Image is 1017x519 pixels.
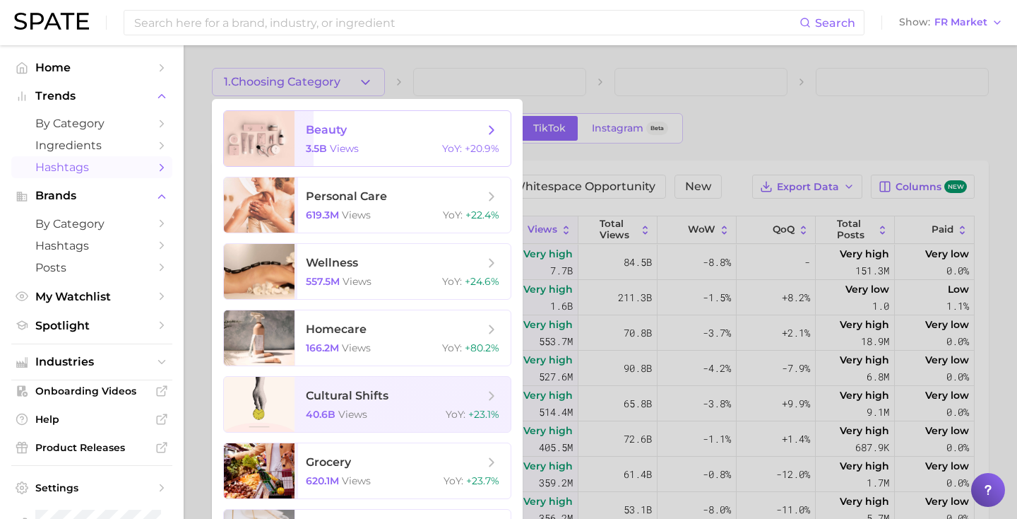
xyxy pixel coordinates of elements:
span: YoY : [446,408,465,421]
span: +80.2% [465,342,499,354]
button: Industries [11,351,172,373]
span: views [342,209,371,221]
span: 619.3m [306,209,339,221]
span: Spotlight [35,319,148,332]
span: 620.1m [306,474,339,487]
span: 557.5m [306,275,340,288]
a: My Watchlist [11,286,172,308]
span: cultural shifts [306,389,388,402]
span: +24.6% [465,275,499,288]
span: 3.5b [306,142,327,155]
span: homecare [306,322,367,336]
span: Hashtags [35,239,148,252]
span: Ingredients [35,139,148,152]
a: by Category [11,213,172,235]
span: wellness [306,256,358,269]
button: ShowFR Market [896,13,1006,32]
a: by Category [11,112,172,134]
span: YoY : [443,209,463,221]
input: Search here for a brand, industry, or ingredient [133,11,799,35]
span: YoY : [442,275,462,288]
span: 166.2m [306,342,339,354]
span: +20.9% [465,142,499,155]
a: Product Releases [11,437,172,458]
span: Search [815,16,855,30]
span: views [330,142,359,155]
a: Ingredients [11,134,172,156]
span: by Category [35,217,148,231]
span: beauty [306,123,347,136]
span: grocery [306,455,351,469]
span: YoY : [442,142,462,155]
span: Industries [35,356,148,368]
span: 40.6b [306,408,335,421]
a: Home [11,57,172,78]
button: Trends [11,86,172,107]
span: Brands [35,189,148,202]
a: Onboarding Videos [11,380,172,402]
span: Product Releases [35,441,148,454]
span: views [342,474,371,487]
span: Show [899,18,930,26]
a: Help [11,409,172,430]
span: FR Market [934,18,987,26]
a: Hashtags [11,156,172,178]
span: Hashtags [35,161,148,174]
span: Trends [35,90,148,103]
span: +23.1% [468,408,499,421]
span: My Watchlist [35,290,148,303]
a: Settings [11,477,172,498]
span: YoY : [442,342,462,354]
a: Hashtags [11,235,172,257]
img: SPATE [14,13,89,30]
span: Settings [35,482,148,494]
span: +22.4% [465,209,499,221]
span: Onboarding Videos [35,385,148,397]
span: Home [35,61,148,74]
span: Help [35,413,148,426]
span: views [343,275,371,288]
span: views [338,408,367,421]
a: Spotlight [11,315,172,337]
span: YoY : [444,474,463,487]
span: by Category [35,117,148,130]
span: +23.7% [466,474,499,487]
button: Brands [11,185,172,206]
a: Posts [11,257,172,279]
span: personal care [306,189,387,203]
span: views [342,342,371,354]
span: Posts [35,261,148,274]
